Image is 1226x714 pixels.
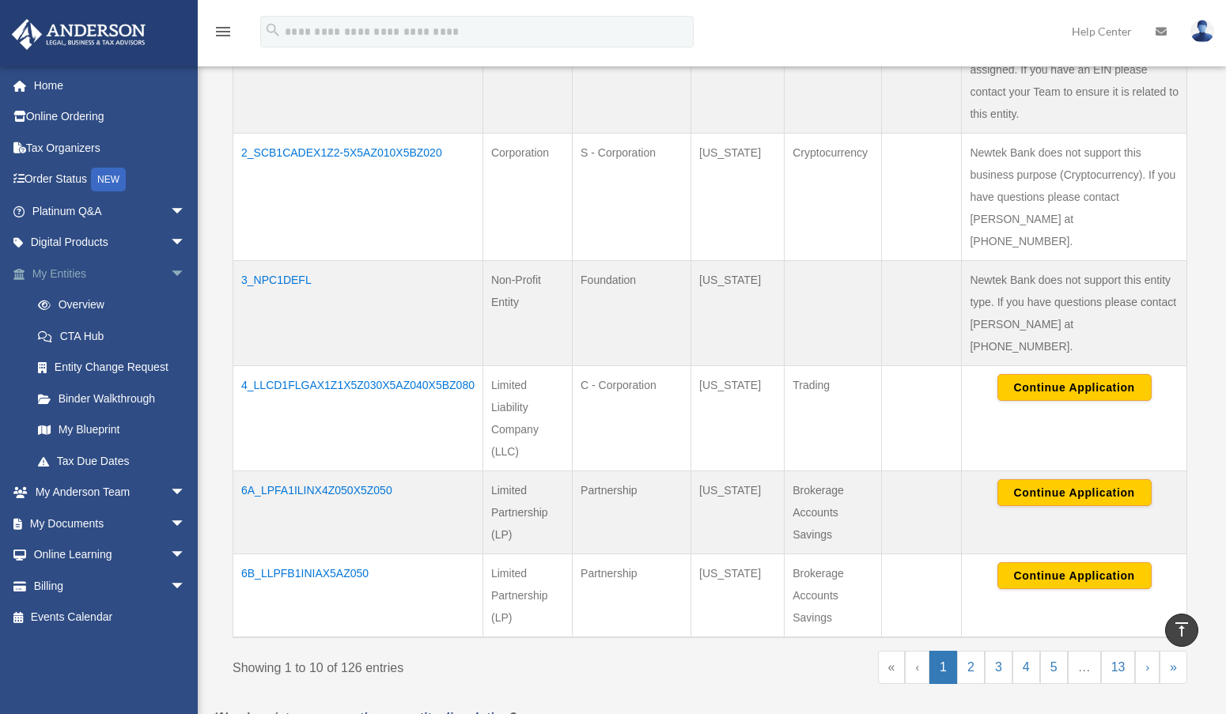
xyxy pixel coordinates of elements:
td: Partnership [573,554,691,638]
td: 3_NPC1DEFL [233,261,483,366]
i: vertical_align_top [1172,620,1191,639]
td: [US_STATE] [691,261,785,366]
td: Limited Partnership (LP) [482,554,572,638]
a: Platinum Q&Aarrow_drop_down [11,195,210,227]
td: 4_LLCD1FLGAX1Z1X5Z030X5AZ040X5BZ080 [233,366,483,471]
td: Foundation [573,261,691,366]
td: Other [785,28,882,134]
td: Limited Liability Company (LLC) [482,366,572,471]
td: [US_STATE] [691,366,785,471]
a: Billingarrow_drop_down [11,570,210,602]
div: NEW [91,168,126,191]
i: search [264,21,282,39]
a: First [878,651,906,684]
a: Order StatusNEW [11,164,210,196]
a: My Blueprint [22,414,210,446]
td: Brokerage Accounts Savings [785,554,882,638]
a: 3 [985,651,1012,684]
a: Home [11,70,210,101]
td: S - Corporation [573,134,691,261]
a: Binder Walkthrough [22,383,210,414]
span: arrow_drop_down [170,477,202,509]
button: Continue Application [997,374,1152,401]
button: Continue Application [997,479,1152,506]
a: 1 [929,651,957,684]
img: User Pic [1190,20,1214,43]
td: Newtek Bank does not support this business purpose (Cryptocurrency). If you have questions please... [962,134,1187,261]
a: My Entitiesarrow_drop_down [11,258,210,289]
td: Brokerage Accounts Savings [785,471,882,554]
img: Anderson Advisors Platinum Portal [7,19,150,50]
span: arrow_drop_down [170,195,202,228]
td: Trading [785,366,882,471]
span: arrow_drop_down [170,508,202,540]
a: Entity Change Request [22,352,210,383]
i: menu [214,22,233,41]
span: arrow_drop_down [170,258,202,290]
td: Corporation [482,134,572,261]
span: arrow_drop_down [170,570,202,603]
a: Tax Organizers [11,132,210,164]
a: Previous [905,651,929,684]
a: vertical_align_top [1165,614,1198,647]
button: Continue Application [997,562,1152,589]
a: 4 [1012,651,1040,684]
td: 2_SCB1CADEX1Z2-5X5AZ010X5BZ020 [233,134,483,261]
td: 6B_LLPFB1INIAX5AZ050 [233,554,483,638]
a: Tax Due Dates [22,445,210,477]
td: [US_STATE] [691,134,785,261]
a: 5 [1040,651,1068,684]
td: [US_STATE] [691,471,785,554]
span: arrow_drop_down [170,539,202,572]
td: 2 [233,28,483,134]
a: 2 [957,651,985,684]
a: Overview [22,289,202,321]
a: My Anderson Teamarrow_drop_down [11,477,210,508]
td: Newtek Bank does not support this entity type. If you have questions please contact [PERSON_NAME]... [962,261,1187,366]
td: Non-Profit Entity [482,261,572,366]
a: Online Ordering [11,101,210,133]
td: Cryptocurrency [785,134,882,261]
td: You can apply once this entity has an EIN assigned. If you have an EIN please contact your Team t... [962,28,1187,134]
td: C - Corporation [573,366,691,471]
a: Events Calendar [11,602,210,633]
span: arrow_drop_down [170,227,202,259]
td: Limited Partnership (LP) [482,471,572,554]
a: Online Learningarrow_drop_down [11,539,210,571]
a: CTA Hub [22,320,210,352]
a: My Documentsarrow_drop_down [11,508,210,539]
a: Digital Productsarrow_drop_down [11,227,210,259]
td: [US_STATE] [691,28,785,134]
td: 6A_LPFA1ILINX4Z050X5Z050 [233,471,483,554]
td: Partnership [573,471,691,554]
div: Showing 1 to 10 of 126 entries [233,651,698,679]
td: [US_STATE] [691,554,785,638]
a: menu [214,28,233,41]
